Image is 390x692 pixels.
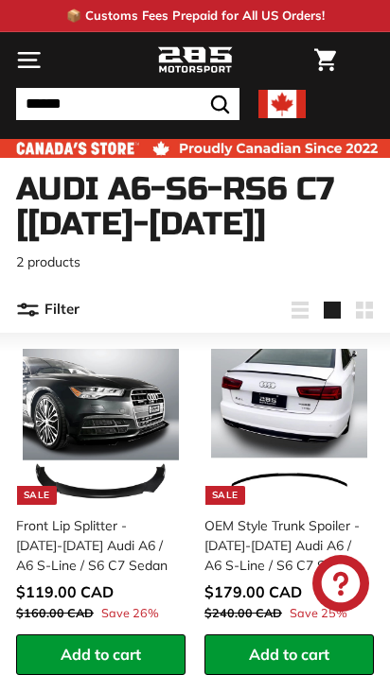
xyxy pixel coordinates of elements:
[205,486,245,505] div: Sale
[204,582,302,601] span: $179.00 CAD
[290,604,347,622] span: Save 25%
[249,645,329,664] span: Add to cart
[16,605,94,620] span: $160.00 CAD
[16,582,114,601] span: $119.00 CAD
[307,555,375,616] inbox-online-store-chat: Shopify online store chat
[16,634,186,675] button: Add to cart
[101,604,159,622] span: Save 26%
[16,516,174,576] div: Front Lip Splitter - [DATE]-[DATE] Audi A6 / A6 S-Line / S6 C7 Sedan
[66,7,325,26] p: 📦 Customs Fees Prepaid for All US Orders!
[204,342,374,634] a: Sale OEM Style Trunk Spoiler - [DATE]-[DATE] Audi A6 / A6 S-Line / S6 C7 Sedan Save 25%
[204,634,374,675] button: Add to cart
[16,252,374,272] p: 2 products
[16,172,374,243] h1: Audi A6-S6-RS6 C7 [[DATE]-[DATE]]
[305,33,346,87] a: Cart
[16,342,186,634] a: Sale Front Lip Splitter - [DATE]-[DATE] Audi A6 / A6 S-Line / S6 C7 Sedan Save 26%
[157,44,233,77] img: Logo_285_Motorsport_areodynamics_components
[61,645,141,664] span: Add to cart
[204,605,282,620] span: $240.00 CAD
[16,287,80,333] button: Filter
[16,88,239,120] input: Search
[204,516,363,576] div: OEM Style Trunk Spoiler - [DATE]-[DATE] Audi A6 / A6 S-Line / S6 C7 Sedan
[17,486,57,505] div: Sale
